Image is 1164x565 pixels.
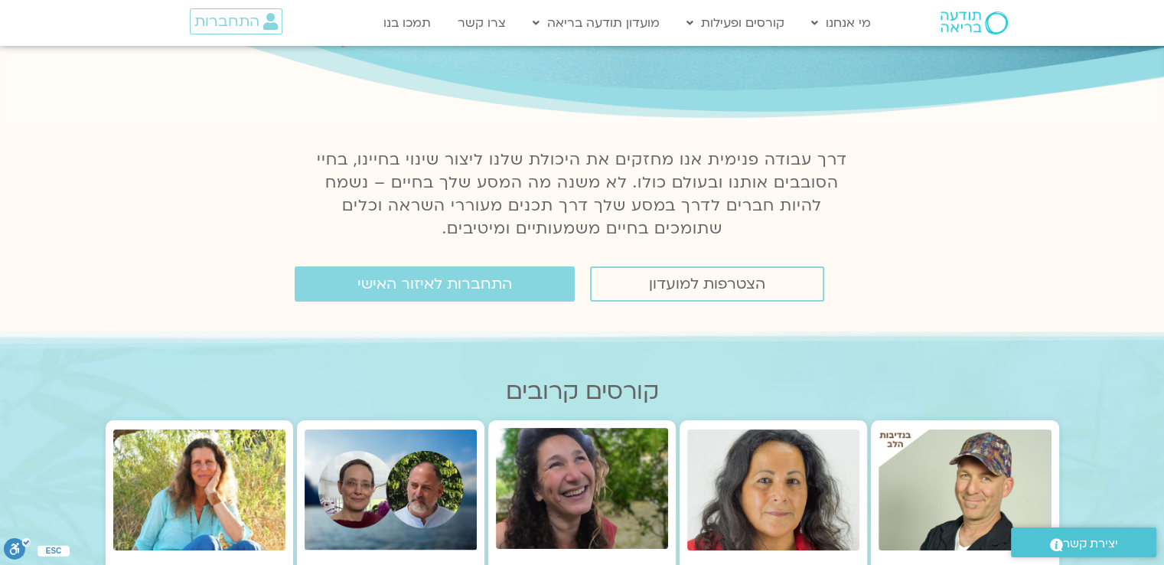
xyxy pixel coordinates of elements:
[376,8,439,38] a: תמכו בנו
[295,266,575,302] a: התחברות לאיזור האישי
[190,8,282,34] a: התחברות
[357,276,512,292] span: התחברות לאיזור האישי
[308,149,856,240] p: דרך עבודה פנימית אנו מחזקים את היכולת שלנו ליצור שינוי בחיינו, בחיי הסובבים אותנו ובעולם כולו. לא...
[679,8,792,38] a: קורסים ופעילות
[525,8,667,38] a: מועדון תודעה בריאה
[450,8,514,38] a: צרו קשר
[1011,527,1156,557] a: יצירת קשר
[1063,534,1118,554] span: יצירת קשר
[804,8,879,38] a: מי אנחנו
[106,378,1059,405] h2: קורסים קרובים
[649,276,765,292] span: הצטרפות למועדון
[194,13,259,30] span: התחברות
[590,266,824,302] a: הצטרפות למועדון
[941,11,1008,34] img: תודעה בריאה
